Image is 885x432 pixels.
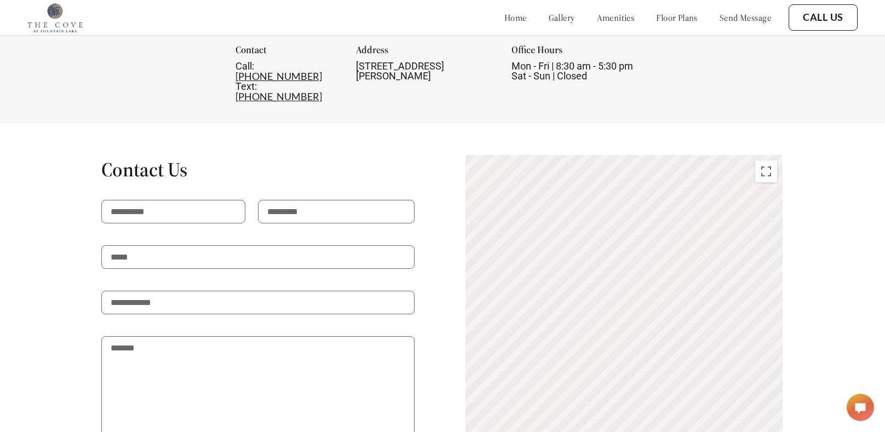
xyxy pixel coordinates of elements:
a: [PHONE_NUMBER] [235,70,322,82]
button: Call Us [789,4,858,31]
div: [STREET_ADDRESS][PERSON_NAME] [356,61,494,81]
a: amenities [597,12,635,23]
span: Sat - Sun | Closed [512,70,587,82]
span: Text: [235,80,257,92]
div: Office Hours [512,45,650,61]
div: Address [356,45,494,61]
a: [PHONE_NUMBER] [235,90,322,102]
a: gallery [549,12,575,23]
a: Call Us [803,11,843,24]
img: cove_at_fountain_lake_logo.png [27,3,83,32]
a: floor plans [656,12,698,23]
span: Call: [235,60,254,72]
div: Contact [235,45,339,61]
a: send message [720,12,771,23]
a: home [504,12,527,23]
div: Mon - Fri | 8:30 am - 5:30 pm [512,61,650,81]
h1: Contact Us [101,157,415,182]
button: Toggle fullscreen view [755,160,777,182]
